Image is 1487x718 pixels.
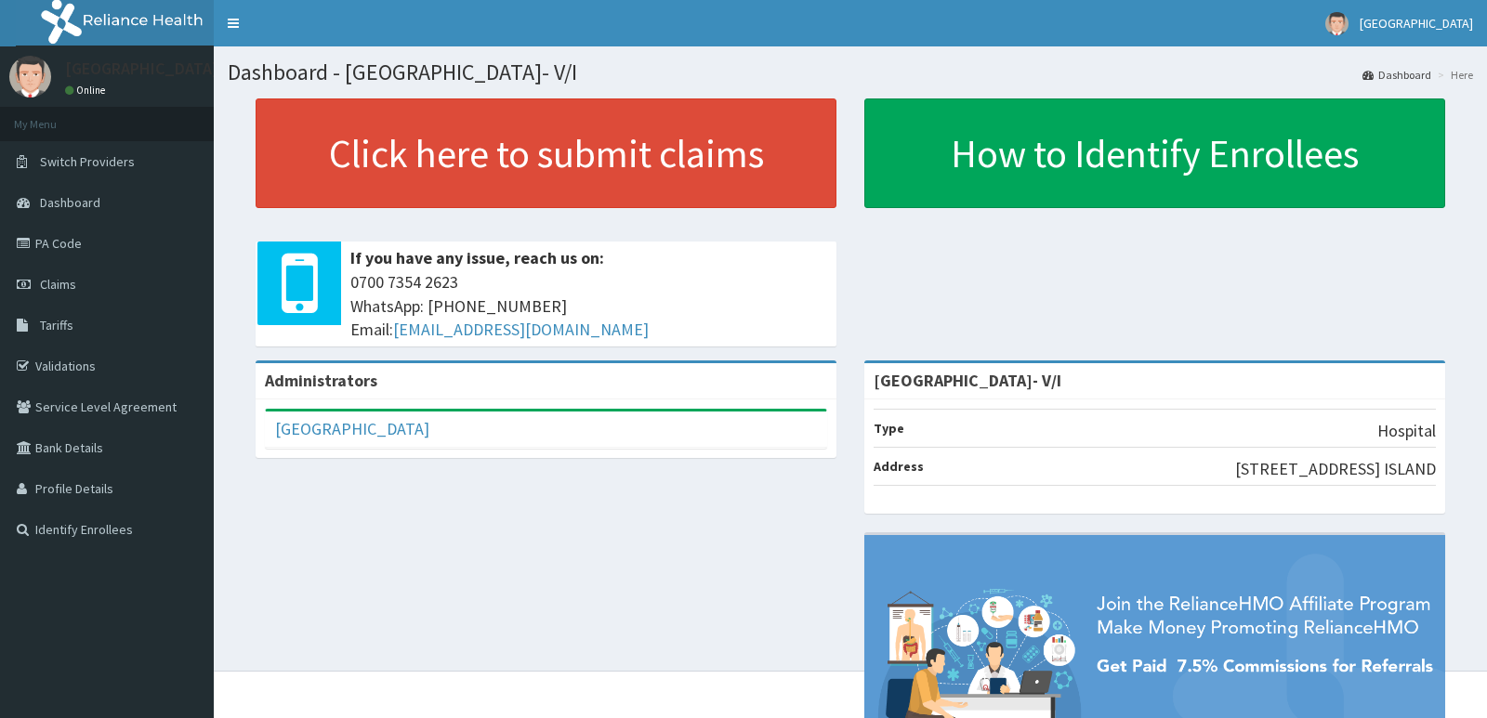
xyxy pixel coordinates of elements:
[1325,12,1349,35] img: User Image
[40,194,100,211] span: Dashboard
[9,56,51,98] img: User Image
[40,153,135,170] span: Switch Providers
[275,418,429,439] a: [GEOGRAPHIC_DATA]
[350,247,604,268] b: If you have any issue, reach us on:
[228,60,1473,85] h1: Dashboard - [GEOGRAPHIC_DATA]- V/I
[1362,67,1431,83] a: Dashboard
[1433,67,1473,83] li: Here
[393,319,649,340] a: [EMAIL_ADDRESS][DOMAIN_NAME]
[1235,457,1436,481] p: [STREET_ADDRESS] ISLAND
[40,276,76,293] span: Claims
[350,270,827,342] span: 0700 7354 2623 WhatsApp: [PHONE_NUMBER] Email:
[40,317,73,333] span: Tariffs
[265,370,377,391] b: Administrators
[864,98,1445,208] a: How to Identify Enrollees
[256,98,836,208] a: Click here to submit claims
[874,458,924,475] b: Address
[874,370,1061,391] strong: [GEOGRAPHIC_DATA]- V/I
[1360,15,1473,32] span: [GEOGRAPHIC_DATA]
[65,60,218,77] p: [GEOGRAPHIC_DATA]
[1377,419,1436,443] p: Hospital
[874,420,904,437] b: Type
[65,84,110,97] a: Online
